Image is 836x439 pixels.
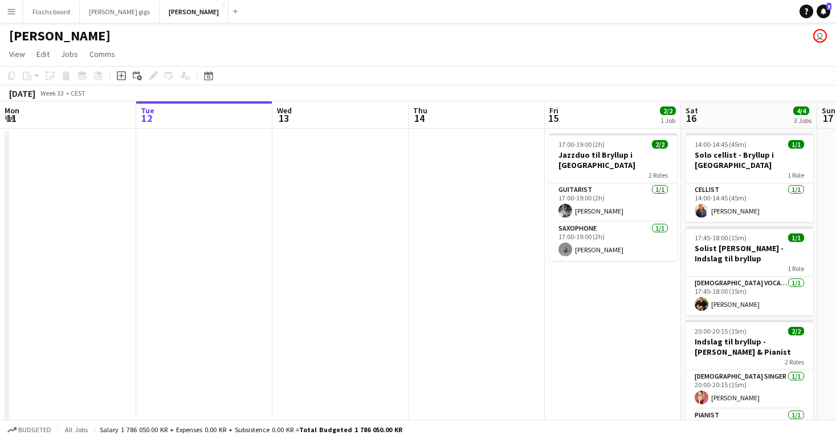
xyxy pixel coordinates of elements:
span: 2/2 [788,327,804,335]
div: [DATE] [9,88,35,99]
span: All jobs [63,425,90,434]
div: Salary 1 786 050.00 KR + Expenses 0.00 KR + Subsistence 0.00 KR = [100,425,402,434]
button: [PERSON_NAME] gigs [80,1,160,23]
span: 13 [275,112,292,125]
app-card-role: [DEMOGRAPHIC_DATA] Singer1/120:00-20:15 (15m)[PERSON_NAME] [686,370,813,409]
span: 2/2 [660,106,676,115]
span: Fri [549,105,558,116]
app-card-role: Guitarist1/117:00-19:00 (2h)[PERSON_NAME] [549,183,677,222]
span: 1 Role [788,264,804,273]
span: 15 [548,112,558,125]
span: Sat [686,105,698,116]
button: [PERSON_NAME] [160,1,229,23]
span: 20:00-20:15 (15m) [695,327,747,335]
span: 11 [3,112,19,125]
span: Sun [822,105,835,116]
div: 3 Jobs [794,116,811,125]
span: 17 [820,112,835,125]
span: Tue [141,105,154,116]
a: View [5,47,30,61]
a: Jobs [56,47,83,61]
div: CEST [71,89,85,97]
span: Budgeted [18,426,51,434]
span: 17:45-18:00 (15m) [695,233,747,242]
app-job-card: 17:45-18:00 (15m)1/1Solist [PERSON_NAME] - Indslag til bryllup1 Role[DEMOGRAPHIC_DATA] Vocal + Gu... [686,227,813,315]
span: Total Budgeted 1 786 050.00 KR [299,425,402,434]
span: 14 [411,112,427,125]
span: View [9,49,25,59]
span: 17:00-19:00 (2h) [558,140,605,149]
span: Comms [89,49,115,59]
h3: Indslag til bryllup - [PERSON_NAME] & Pianist [686,337,813,357]
span: 1/1 [788,140,804,149]
app-user-avatar: Asger Søgaard Hajslund [813,29,827,43]
span: 4/4 [793,106,809,115]
span: Edit [36,49,50,59]
app-card-role: [DEMOGRAPHIC_DATA] Vocal + Guitar1/117:45-18:00 (15m)[PERSON_NAME] [686,277,813,315]
span: Mon [5,105,19,116]
h3: Solist [PERSON_NAME] - Indslag til bryllup [686,243,813,264]
button: Budgeted [6,424,53,436]
span: Thu [413,105,427,116]
span: 14:00-14:45 (45m) [695,140,747,149]
span: Wed [277,105,292,116]
h1: [PERSON_NAME] [9,27,111,44]
span: Week 33 [38,89,66,97]
h3: Solo cellist - Bryllup i [GEOGRAPHIC_DATA] [686,150,813,170]
a: Comms [85,47,120,61]
button: Flachs board [23,1,80,23]
span: 1 Role [788,171,804,179]
span: 16 [684,112,698,125]
app-card-role: Cellist1/114:00-14:45 (45m)[PERSON_NAME] [686,183,813,222]
span: 12 [139,112,154,125]
app-job-card: 17:00-19:00 (2h)2/2Jazzduo til Bryllup i [GEOGRAPHIC_DATA]2 RolesGuitarist1/117:00-19:00 (2h)[PER... [549,133,677,261]
span: 2 Roles [649,171,668,179]
a: 5 [817,5,830,18]
app-card-role: Saxophone1/117:00-19:00 (2h)[PERSON_NAME] [549,222,677,261]
app-job-card: 14:00-14:45 (45m)1/1Solo cellist - Bryllup i [GEOGRAPHIC_DATA]1 RoleCellist1/114:00-14:45 (45m)[P... [686,133,813,222]
span: 2/2 [652,140,668,149]
h3: Jazzduo til Bryllup i [GEOGRAPHIC_DATA] [549,150,677,170]
span: 5 [826,3,831,10]
div: 1 Job [660,116,675,125]
a: Edit [32,47,54,61]
span: Jobs [61,49,78,59]
span: 1/1 [788,233,804,242]
span: 2 Roles [785,358,804,366]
